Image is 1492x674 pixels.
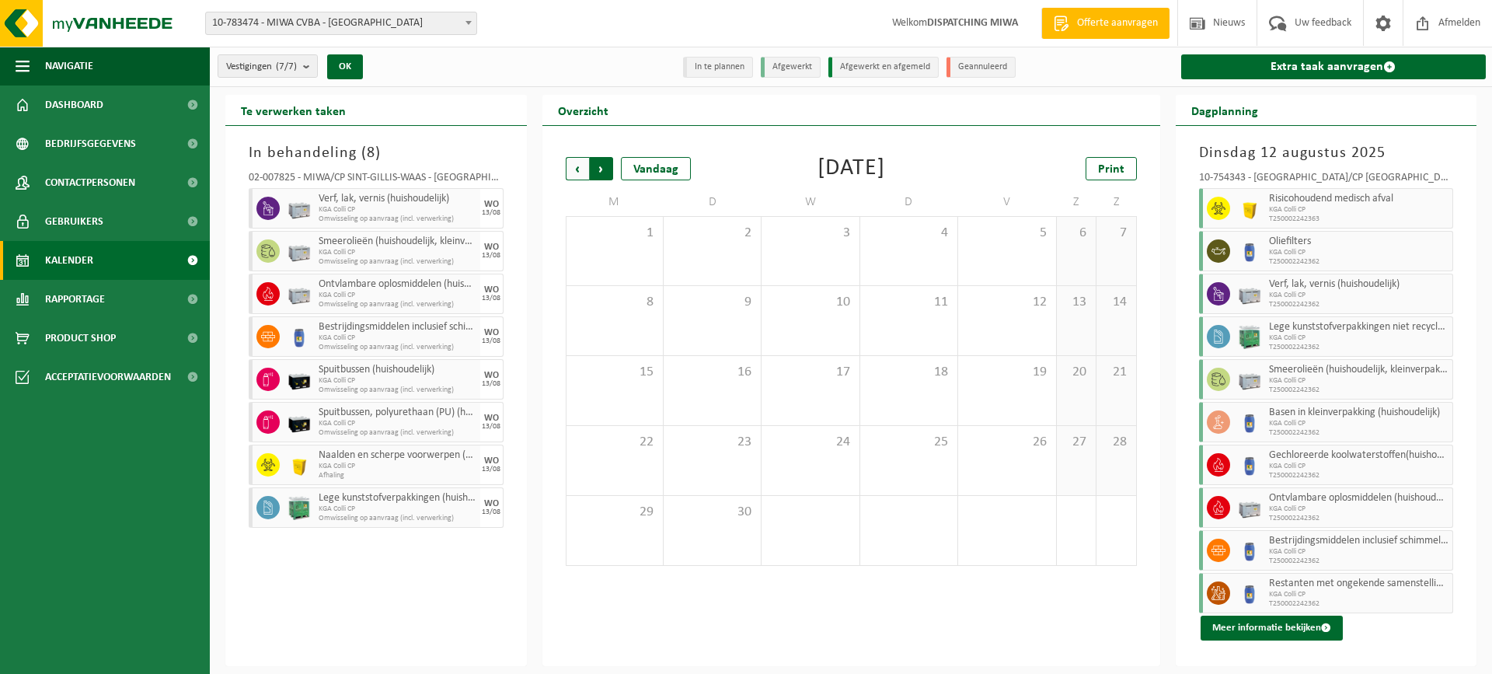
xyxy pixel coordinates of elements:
img: PB-LB-0680-HPE-BK-11 [288,368,311,391]
td: D [860,188,958,216]
span: 24 [769,434,851,451]
span: Omwisseling op aanvraag (incl. verwerking) [319,514,476,523]
img: PB-LB-0680-HPE-GY-11 [1238,496,1261,519]
img: PB-HB-1400-HPE-GN-11 [288,495,311,521]
span: 27 [1065,434,1088,451]
span: 8 [574,294,655,311]
div: WO [484,285,499,295]
td: D [664,188,762,216]
span: 28 [1104,434,1128,451]
h2: Overzicht [542,95,624,125]
span: 23 [671,434,753,451]
div: 13/08 [482,508,500,516]
span: 12 [966,294,1048,311]
td: Z [1057,188,1096,216]
span: Contactpersonen [45,163,135,202]
span: Verf, lak, vernis (huishoudelijk) [1269,278,1449,291]
div: 13/08 [482,295,500,302]
div: WO [484,499,499,508]
span: 10-783474 - MIWA CVBA - SINT-NIKLAAS [206,12,476,34]
div: WO [484,243,499,252]
img: PB-LB-0680-HPE-GY-11 [288,239,311,263]
img: PB-OT-0120-HPE-00-02 [1238,453,1261,477]
span: Lege kunststofverpakkingen (huishoudelijk) [319,492,476,505]
span: T250002242362 [1269,300,1449,309]
span: Naalden en scherpe voorwerpen (huishoudelijk) [319,449,476,462]
img: PB-OT-0120-HPE-00-02 [1238,410,1261,434]
span: Smeerolieën (huishoudelijk, kleinverpakking) [1269,364,1449,376]
div: 13/08 [482,337,500,345]
img: LP-SB-00050-HPE-22 [1238,197,1261,220]
span: Gechloreerde koolwaterstoffen(huishoudelijk) [1269,449,1449,462]
img: PB-LB-0680-HPE-BK-11 [288,410,311,434]
span: 10 [769,294,851,311]
li: In te plannen [683,57,753,78]
h2: Te verwerken taken [225,95,361,125]
div: WO [484,414,499,423]
span: Gebruikers [45,202,103,241]
span: 29 [574,504,655,521]
button: Vestigingen(7/7) [218,54,318,78]
h2: Dagplanning [1176,95,1274,125]
span: Risicohoudend medisch afval [1269,193,1449,205]
li: Geannuleerd [946,57,1016,78]
span: Afhaling [319,471,476,480]
td: V [958,188,1056,216]
span: Vorige [566,157,589,180]
span: Vestigingen [226,55,297,79]
span: 7 [1104,225,1128,242]
img: PB-LB-0680-HPE-GY-11 [288,197,311,220]
span: KGA Colli CP [1269,419,1449,428]
span: Spuitbussen, polyurethaan (PU) (huishoudelijk) [319,407,476,419]
span: T250002242363 [1269,215,1449,224]
div: Vandaag [621,157,691,180]
span: T250002242362 [1269,428,1449,438]
h3: Dinsdag 12 augustus 2025 [1199,141,1454,165]
span: KGA Colli CP [1269,291,1449,300]
span: 6 [1065,225,1088,242]
img: PB-OT-0120-HPE-00-02 [1238,581,1261,605]
span: Spuitbussen (huishoudelijk) [319,364,476,376]
div: 13/08 [482,466,500,473]
span: 30 [671,504,753,521]
span: 10-783474 - MIWA CVBA - SINT-NIKLAAS [205,12,477,35]
span: T250002242362 [1269,386,1449,395]
span: KGA Colli CP [1269,505,1449,514]
span: Dashboard [45,86,103,124]
div: 13/08 [482,380,500,388]
span: T250002242362 [1269,599,1449,609]
span: Omwisseling op aanvraag (incl. verwerking) [319,343,476,352]
div: WO [484,371,499,380]
img: PB-OT-0120-HPE-00-02 [1238,539,1261,562]
img: PB-LB-0680-HPE-GY-11 [1238,282,1261,306]
span: 22 [574,434,655,451]
span: KGA Colli CP [319,462,476,471]
span: T250002242362 [1269,343,1449,352]
span: Bedrijfsgegevens [45,124,136,163]
span: Verf, lak, vernis (huishoudelijk) [319,193,476,205]
span: 17 [769,364,851,381]
div: WO [484,328,499,337]
h3: In behandeling ( ) [249,141,504,165]
span: Ontvlambare oplosmiddelen (huishoudelijk) [1269,492,1449,505]
span: KGA Colli CP [319,505,476,514]
span: 21 [1104,364,1128,381]
span: KGA Colli CP [1269,376,1449,386]
span: Acceptatievoorwaarden [45,358,171,396]
span: Product Shop [45,319,116,358]
span: 3 [769,225,851,242]
span: KGA Colli CP [1269,248,1449,257]
span: 20 [1065,364,1088,381]
span: Omwisseling op aanvraag (incl. verwerking) [319,257,476,267]
span: Offerte aanvragen [1073,16,1162,31]
div: 02-007825 - MIWA/CP SINT-GILLIS-WAAS - [GEOGRAPHIC_DATA]-WAAS [249,173,504,188]
div: 13/08 [482,252,500,260]
div: 10-754343 - [GEOGRAPHIC_DATA]/CP [GEOGRAPHIC_DATA]-[GEOGRAPHIC_DATA] - [GEOGRAPHIC_DATA]-[GEOGRAP... [1199,173,1454,188]
span: KGA Colli CP [1269,547,1449,557]
span: 1 [574,225,655,242]
span: KGA Colli CP [1269,205,1449,215]
span: 16 [671,364,753,381]
span: 9 [671,294,753,311]
li: Afgewerkt en afgemeld [828,57,939,78]
div: WO [484,200,499,209]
